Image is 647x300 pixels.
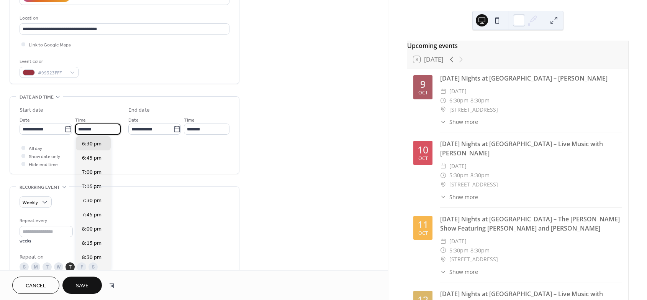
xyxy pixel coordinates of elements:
span: Hide end time [29,161,58,169]
button: ​Show more [440,268,478,276]
span: 5:30pm [449,171,468,180]
div: Location [20,14,228,22]
span: All day [29,145,42,153]
span: [STREET_ADDRESS] [449,255,498,264]
div: F [77,262,86,272]
span: [STREET_ADDRESS] [449,180,498,189]
span: - [468,96,470,105]
div: [DATE] Nights at [GEOGRAPHIC_DATA] – The [PERSON_NAME] Show Featuring [PERSON_NAME] and [PERSON_N... [440,214,622,233]
span: Show more [449,118,478,126]
div: S [20,262,29,272]
span: Cancel [26,282,46,290]
div: 9 [420,79,426,89]
div: [DATE] Nights at [GEOGRAPHIC_DATA] – [PERSON_NAME] [440,74,622,83]
div: ​ [440,268,446,276]
span: Recurring event [20,183,60,191]
div: Repeat on [20,253,228,261]
span: Weekly [23,198,38,207]
div: ​ [440,87,446,96]
span: 8:30pm [470,246,490,255]
span: [STREET_ADDRESS] [449,105,498,114]
span: Date and time [20,93,54,101]
div: ​ [440,180,446,189]
div: Oct [418,91,428,96]
span: Time [75,116,86,124]
span: - [468,171,470,180]
div: weeks [20,239,73,244]
span: 6:30pm [449,96,468,105]
span: #99323FFF [38,69,66,77]
button: Save [62,277,102,294]
span: Date [20,116,30,124]
div: ​ [440,171,446,180]
div: 10 [418,145,428,155]
span: 5:30pm [449,246,468,255]
div: 11 [418,220,428,229]
div: ​ [440,193,446,201]
button: Cancel [12,277,59,294]
div: ​ [440,105,446,114]
div: Repeat every [20,217,71,225]
div: ​ [440,237,446,246]
span: [DATE] [449,87,467,96]
span: Date [128,116,139,124]
span: [DATE] [449,237,467,246]
div: W [54,262,63,272]
button: ​Show more [440,193,478,201]
span: Show more [449,193,478,201]
button: ​Show more [440,118,478,126]
div: Oct [418,156,428,161]
div: S [88,262,98,272]
div: ​ [440,255,446,264]
span: [DATE] [449,162,467,171]
span: Show date only [29,153,60,161]
span: Time [184,116,195,124]
span: 8:30pm [470,171,490,180]
div: End date [128,106,150,114]
span: 8:30pm [470,96,490,105]
div: M [31,262,40,272]
div: ​ [440,162,446,171]
div: Oct [418,231,428,236]
div: Upcoming events [407,41,628,50]
div: [DATE] Nights at [GEOGRAPHIC_DATA] – Live Music with [PERSON_NAME] [440,139,622,158]
div: ​ [440,96,446,105]
span: - [468,246,470,255]
div: Event color [20,58,77,66]
div: T [66,262,75,272]
span: Save [76,282,88,290]
span: Show more [449,268,478,276]
div: Start date [20,106,43,114]
div: T [43,262,52,272]
span: Link to Google Maps [29,41,71,49]
div: ​ [440,246,446,255]
div: ​ [440,118,446,126]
